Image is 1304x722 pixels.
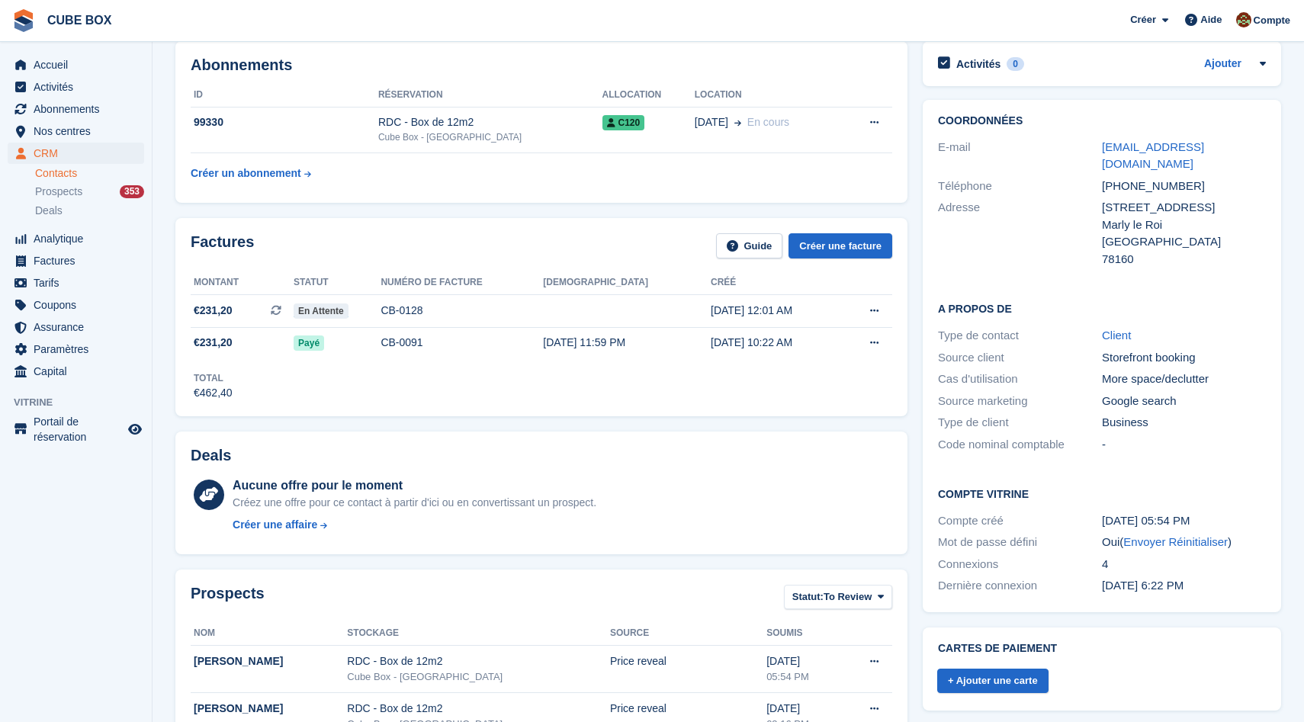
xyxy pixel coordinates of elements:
span: Vitrine [14,395,152,410]
th: [DEMOGRAPHIC_DATA] [543,271,711,295]
a: menu [8,120,144,142]
th: Statut [294,271,381,295]
a: Contacts [35,166,144,181]
a: menu [8,316,144,338]
time: 2025-09-02 16:22:46 UTC [1102,579,1184,592]
div: Storefront booking [1102,349,1266,367]
a: Prospects 353 [35,184,144,200]
th: Numéro de facture [381,271,543,295]
span: Activités [34,76,125,98]
h2: Abonnements [191,56,892,74]
div: Total [194,371,233,385]
div: [DATE] [766,653,838,669]
span: Factures [34,250,125,271]
div: Compte créé [938,512,1102,530]
span: C120 [602,115,645,130]
div: Aucune offre pour le moment [233,477,596,495]
span: Accueil [34,54,125,75]
div: Price reveal [610,653,766,669]
button: Statut: To Review [784,585,892,610]
div: Cas d'utilisation [938,371,1102,388]
a: menu [8,272,144,294]
span: Abonnements [34,98,125,120]
div: E-mail [938,139,1102,173]
a: Créer une affaire [233,517,596,533]
div: €462,40 [194,385,233,401]
span: Prospects [35,185,82,199]
span: Statut: [792,589,824,605]
div: Code nominal comptable [938,436,1102,454]
a: Deals [35,203,144,219]
a: menu [8,54,144,75]
span: CRM [34,143,125,164]
span: Compte [1254,13,1290,28]
span: Portail de réservation [34,414,125,444]
div: 353 [120,185,144,198]
th: Location [695,83,843,107]
div: More space/declutter [1102,371,1266,388]
a: Boutique d'aperçu [126,420,144,438]
a: menu [8,414,144,444]
div: CB-0128 [381,303,543,319]
div: Source marketing [938,393,1102,410]
div: [DATE] 05:54 PM [1102,512,1266,530]
a: Envoyer Réinitialiser [1123,535,1228,548]
h2: Compte vitrine [938,486,1266,501]
div: Adresse [938,199,1102,268]
div: Business [1102,414,1266,432]
a: Ajouter [1204,56,1241,73]
div: [DATE] [766,701,838,717]
div: [DATE] 11:59 PM [543,335,711,351]
a: menu [8,294,144,316]
span: Paramètres [34,339,125,360]
div: 99330 [191,114,378,130]
div: [PERSON_NAME] [194,653,347,669]
img: stora-icon-8386f47178a22dfd0bd8f6a31ec36ba5ce8667c1dd55bd0f319d3a0aa187defe.svg [12,9,35,32]
div: Source client [938,349,1102,367]
div: CB-0091 [381,335,543,351]
span: En attente [294,303,348,319]
div: RDC - Box de 12m2 [378,114,602,130]
div: Google search [1102,393,1266,410]
th: Stockage [347,621,610,646]
div: Marly le Roi [1102,217,1266,234]
div: Dernière connexion [938,577,1102,595]
span: Assurance [34,316,125,338]
a: Créer un abonnement [191,159,311,188]
span: En cours [747,116,789,128]
th: Nom [191,621,347,646]
div: - [1102,436,1266,454]
div: Créer un abonnement [191,165,301,181]
div: Type de client [938,414,1102,432]
div: 78160 [1102,251,1266,268]
span: Nos centres [34,120,125,142]
div: 0 [1007,57,1024,71]
a: + Ajouter une carte [937,669,1049,694]
th: ID [191,83,378,107]
div: [PHONE_NUMBER] [1102,178,1266,195]
h2: Cartes de paiement [938,643,1266,655]
h2: Factures [191,233,254,258]
h2: Activités [956,57,1000,71]
th: Soumis [766,621,838,646]
div: 4 [1102,556,1266,573]
h2: Deals [191,447,231,464]
span: Deals [35,204,63,218]
span: €231,20 [194,303,233,319]
a: Guide [716,233,783,258]
div: [GEOGRAPHIC_DATA] [1102,233,1266,251]
a: menu [8,250,144,271]
div: Connexions [938,556,1102,573]
h2: A propos de [938,300,1266,316]
span: To Review [824,589,872,605]
th: Source [610,621,766,646]
h2: Prospects [191,585,265,613]
div: Mot de passe défini [938,534,1102,551]
th: Créé [711,271,841,295]
img: alex soubira [1236,12,1251,27]
div: 05:54 PM [766,669,838,685]
div: RDC - Box de 12m2 [347,701,610,717]
div: [DATE] 10:22 AM [711,335,841,351]
span: ( ) [1119,535,1232,548]
div: RDC - Box de 12m2 [347,653,610,669]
